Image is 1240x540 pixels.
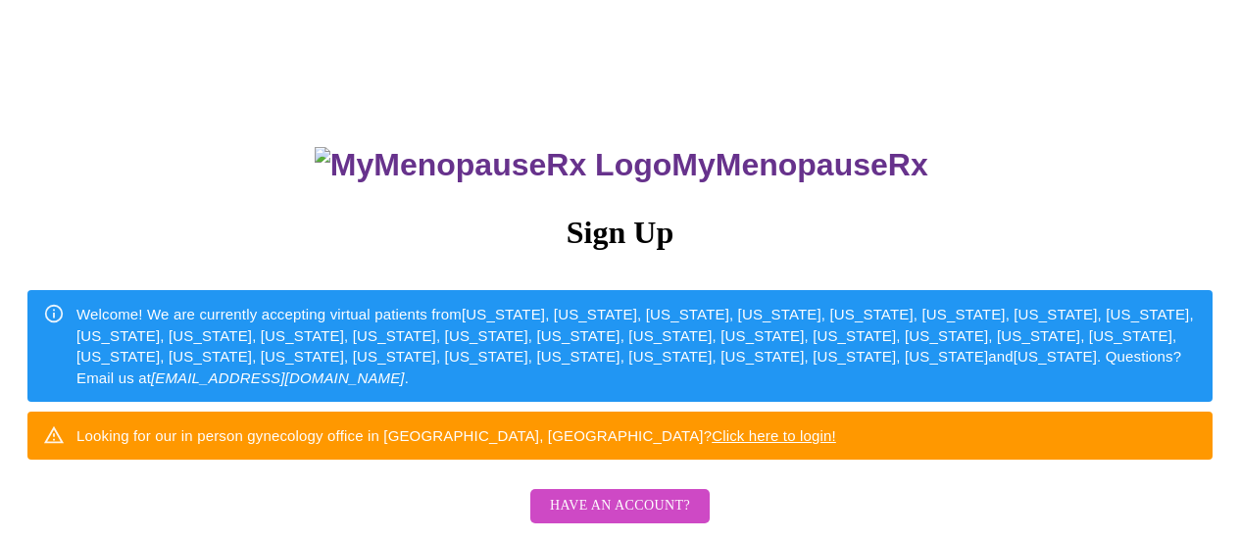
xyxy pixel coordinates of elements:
[315,147,671,183] img: MyMenopauseRx Logo
[76,296,1197,396] div: Welcome! We are currently accepting virtual patients from [US_STATE], [US_STATE], [US_STATE], [US...
[151,369,405,386] em: [EMAIL_ADDRESS][DOMAIN_NAME]
[27,215,1213,251] h3: Sign Up
[530,489,710,523] button: Have an account?
[30,147,1214,183] h3: MyMenopauseRx
[76,417,836,454] div: Looking for our in person gynecology office in [GEOGRAPHIC_DATA], [GEOGRAPHIC_DATA]?
[525,511,715,527] a: Have an account?
[550,494,690,518] span: Have an account?
[712,427,836,444] a: Click here to login!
